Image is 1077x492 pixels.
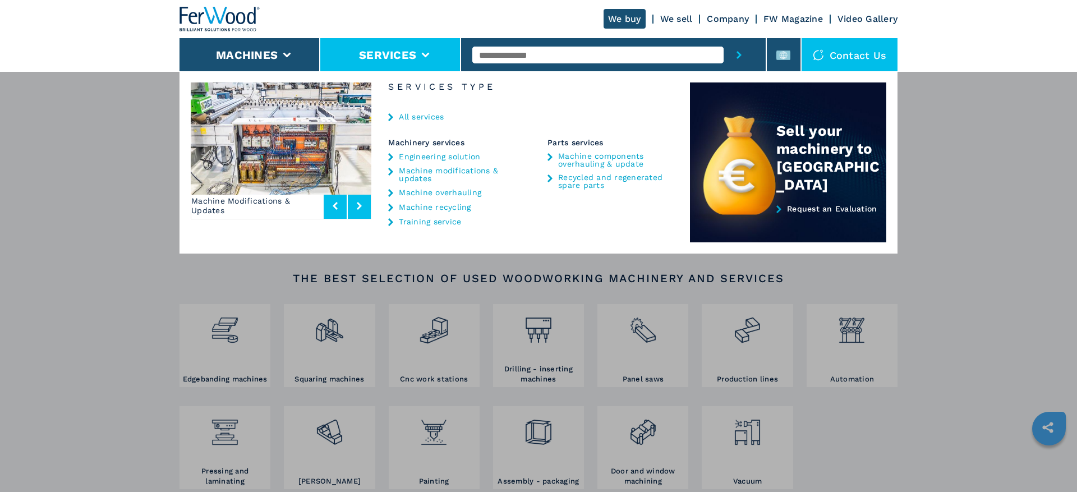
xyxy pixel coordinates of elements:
div: Parts services [547,138,690,148]
img: image [191,82,371,195]
a: Recycled and regenerated spare parts [558,173,663,189]
a: Training service [399,218,461,226]
h6: Services Type [371,82,690,98]
a: Machine components overhauling & update [558,152,663,168]
a: Request an Evaluation [690,204,886,243]
button: Services [359,48,416,62]
a: All services [399,113,444,121]
a: Machine recycling [399,203,471,211]
a: Company [707,13,749,24]
button: submit-button [724,38,754,72]
a: Engineering solution [399,153,480,160]
a: Video Gallery [837,13,897,24]
div: Machinery services [388,138,531,148]
a: We sell [660,13,693,24]
button: Machines [216,48,278,62]
img: Ferwood [179,7,260,31]
a: Machine overhauling [399,188,481,196]
div: Contact us [802,38,898,72]
div: Sell your machinery to [GEOGRAPHIC_DATA] [776,122,886,194]
img: Contact us [813,49,824,61]
a: Machine modifications & updates [399,167,504,182]
a: We buy [604,9,646,29]
p: Machine Modifications & Updates [191,193,324,219]
a: FW Magazine [763,13,823,24]
img: image [371,82,552,195]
